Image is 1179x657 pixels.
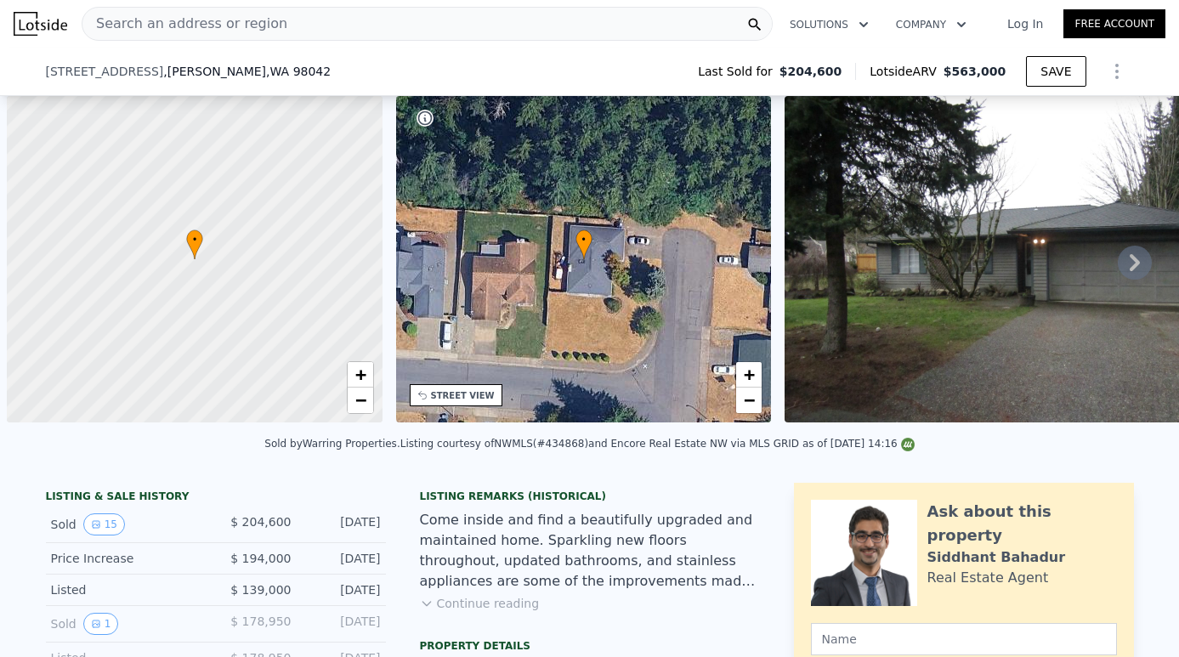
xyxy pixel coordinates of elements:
a: Zoom out [348,388,373,413]
span: + [744,364,755,385]
div: [DATE] [305,581,381,598]
span: − [354,389,366,411]
a: Zoom out [736,388,762,413]
span: Lotside ARV [870,63,943,80]
span: , [PERSON_NAME] [163,63,331,80]
span: , WA 98042 [266,65,331,78]
span: [STREET_ADDRESS] [46,63,164,80]
span: $ 194,000 [230,552,291,565]
a: Zoom in [736,362,762,388]
div: [DATE] [305,550,381,567]
div: Listing Remarks (Historical) [420,490,760,503]
span: $ 204,600 [230,515,291,529]
div: [DATE] [305,513,381,535]
span: + [354,364,366,385]
div: Siddhant Bahadur [927,547,1066,568]
button: View historical data [83,613,119,635]
div: Listing courtesy of NWMLS (#434868) and Encore Real Estate NW via MLS GRID as of [DATE] 14:16 [400,438,915,450]
div: Sold [51,613,202,635]
span: • [186,232,203,247]
span: • [575,232,592,247]
button: Show Options [1100,54,1134,88]
button: Company [882,9,980,40]
a: Log In [987,15,1063,32]
div: Listed [51,581,202,598]
div: Property details [420,639,760,653]
div: Real Estate Agent [927,568,1049,588]
img: NWMLS Logo [901,438,915,451]
a: Zoom in [348,362,373,388]
div: • [186,229,203,259]
a: Free Account [1063,9,1165,38]
span: Search an address or region [82,14,287,34]
div: LISTING & SALE HISTORY [46,490,386,507]
span: Last Sold for [698,63,779,80]
button: Continue reading [420,595,540,612]
input: Name [811,623,1117,655]
span: $ 178,950 [230,615,291,628]
div: Price Increase [51,550,202,567]
div: Come inside and find a beautifully upgraded and maintained home. Sparkling new floors throughout,... [420,510,760,592]
div: STREET VIEW [431,389,495,402]
div: • [575,229,592,259]
img: Lotside [14,12,67,36]
span: $ 139,000 [230,583,291,597]
div: Sold [51,513,202,535]
button: View historical data [83,513,125,535]
span: − [744,389,755,411]
div: [DATE] [305,613,381,635]
button: SAVE [1026,56,1085,87]
span: $204,600 [779,63,842,80]
button: Solutions [776,9,882,40]
span: $563,000 [944,65,1006,78]
div: Ask about this property [927,500,1117,547]
div: Sold by Warring Properties . [264,438,400,450]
